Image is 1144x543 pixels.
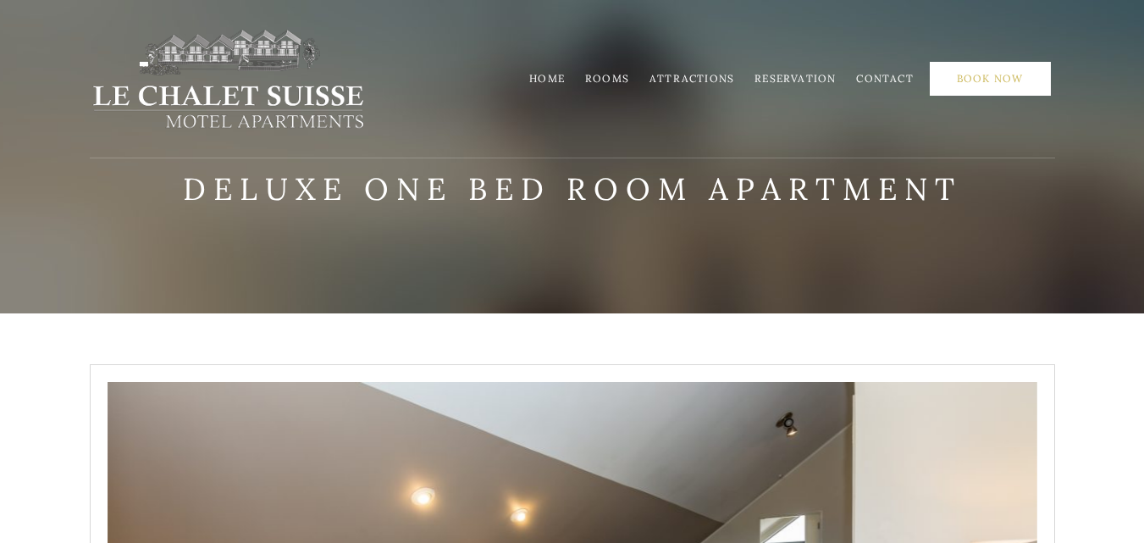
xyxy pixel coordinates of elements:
a: Home [529,72,565,85]
a: Rooms [585,72,629,85]
img: lechaletsuisse [90,28,367,130]
a: Contact [856,72,913,85]
a: Book Now [930,62,1051,96]
a: Reservation [754,72,836,85]
a: Attractions [649,72,734,85]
